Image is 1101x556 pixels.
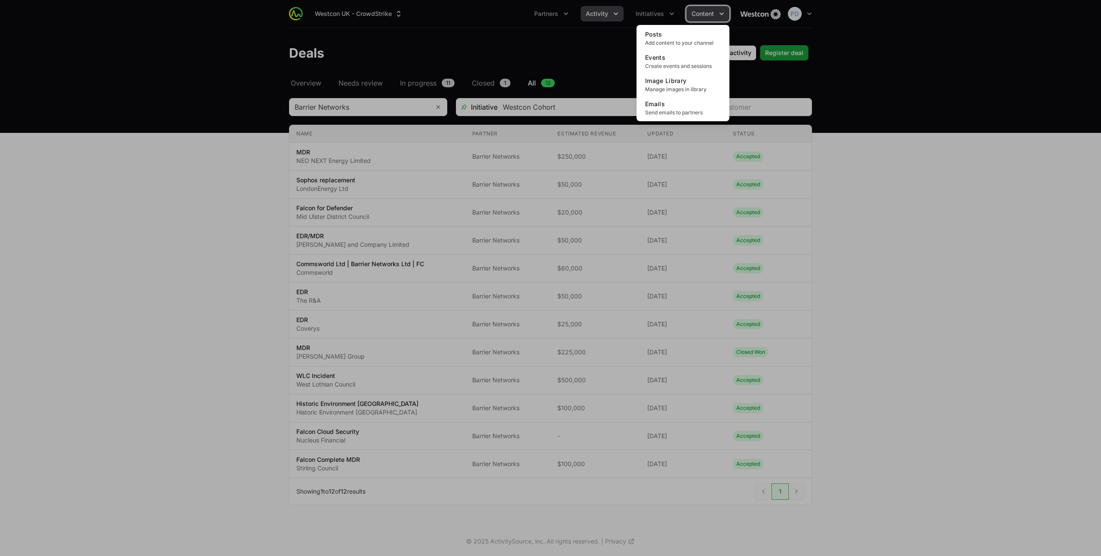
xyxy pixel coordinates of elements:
[638,96,728,120] a: EmailsSend emails to partners
[645,77,687,84] span: Image Library
[645,54,665,61] span: Events
[645,31,662,38] span: Posts
[638,27,728,50] a: PostsAdd content to your channel
[645,100,665,108] span: Emails
[645,109,721,116] span: Send emails to partners
[638,73,728,96] a: Image LibraryManage images in library
[686,6,729,22] div: Content menu
[645,40,721,46] span: Add content to your channel
[645,63,721,70] span: Create events and sessions
[645,86,721,93] span: Manage images in library
[303,6,729,22] div: Main navigation
[638,50,728,73] a: EventsCreate events and sessions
